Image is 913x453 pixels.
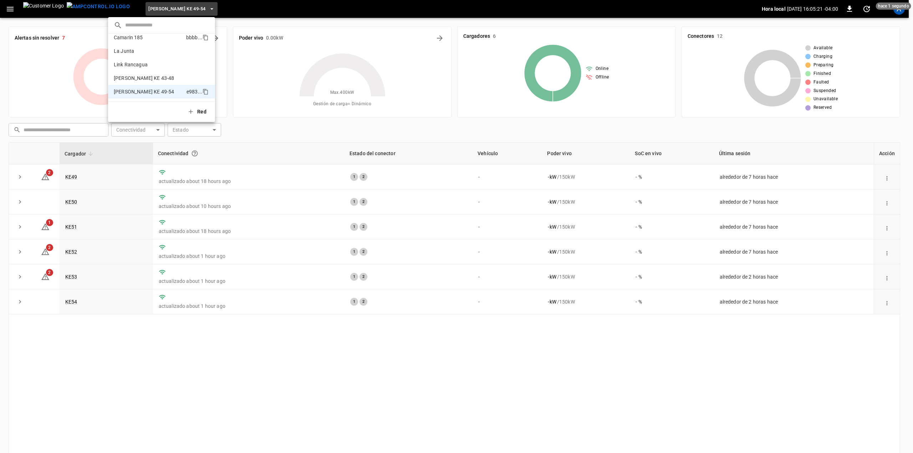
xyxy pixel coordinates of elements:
p: [PERSON_NAME] KE 43-48 [114,75,174,82]
p: La Junta [114,47,134,55]
div: copy [202,87,210,96]
div: copy [202,33,210,42]
p: Camarin 185 [114,34,143,41]
button: Red [183,105,212,119]
p: Link Rancagua [114,61,148,68]
p: [PERSON_NAME] KE 49-54 [114,88,174,95]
